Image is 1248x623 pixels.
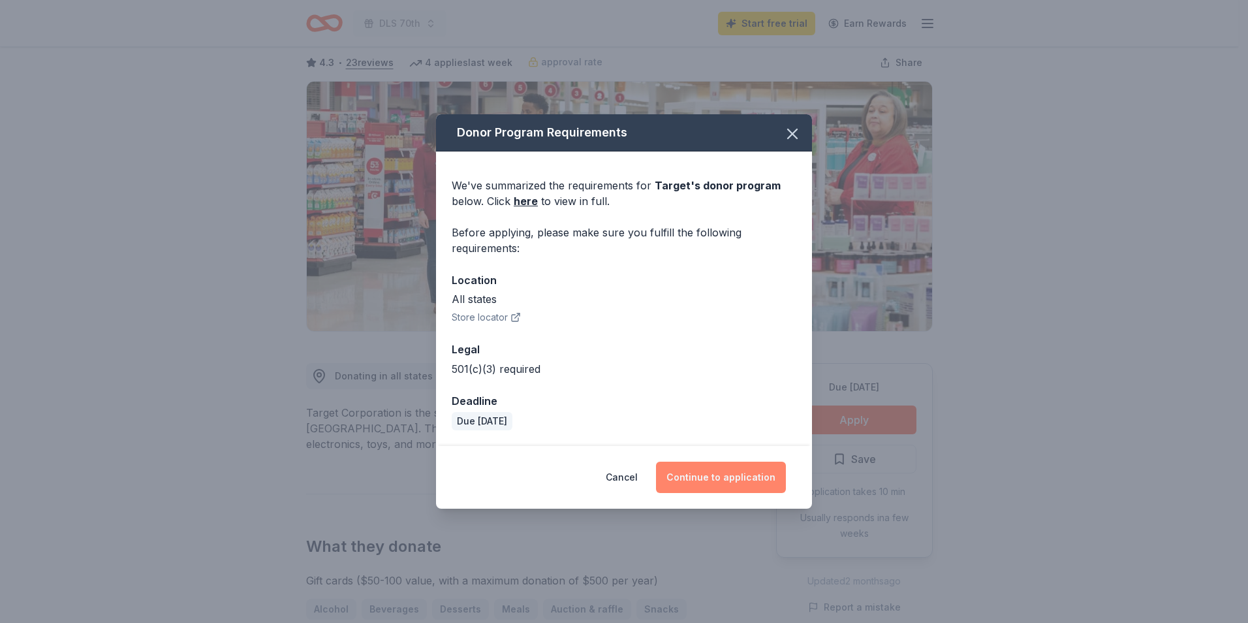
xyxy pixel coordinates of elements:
[452,412,512,430] div: Due [DATE]
[452,178,796,209] div: We've summarized the requirements for below. Click to view in full.
[452,272,796,289] div: Location
[606,462,638,493] button: Cancel
[656,462,786,493] button: Continue to application
[452,341,796,358] div: Legal
[436,114,812,152] div: Donor Program Requirements
[452,291,796,307] div: All states
[452,392,796,409] div: Deadline
[452,225,796,256] div: Before applying, please make sure you fulfill the following requirements:
[452,310,521,325] button: Store locator
[514,193,538,209] a: here
[655,179,781,192] span: Target 's donor program
[452,361,796,377] div: 501(c)(3) required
